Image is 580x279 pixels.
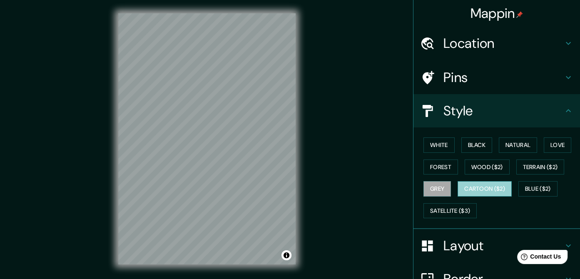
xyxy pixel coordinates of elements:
button: Wood ($2) [465,159,510,175]
button: Love [544,137,571,153]
div: Pins [413,61,580,94]
button: Terrain ($2) [516,159,565,175]
h4: Style [443,102,563,119]
button: Natural [499,137,537,153]
div: Layout [413,229,580,262]
button: Blue ($2) [518,181,558,197]
button: Forest [423,159,458,175]
div: Style [413,94,580,127]
button: Satellite ($3) [423,203,477,219]
div: Location [413,27,580,60]
h4: Mappin [470,5,523,22]
button: Cartoon ($2) [458,181,512,197]
button: Grey [423,181,451,197]
iframe: Help widget launcher [506,247,571,270]
h4: Layout [443,237,563,254]
button: Black [461,137,493,153]
canvas: Map [118,13,296,264]
img: pin-icon.png [516,11,523,18]
button: Toggle attribution [281,250,291,260]
h4: Pins [443,69,563,86]
h4: Location [443,35,563,52]
button: White [423,137,455,153]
